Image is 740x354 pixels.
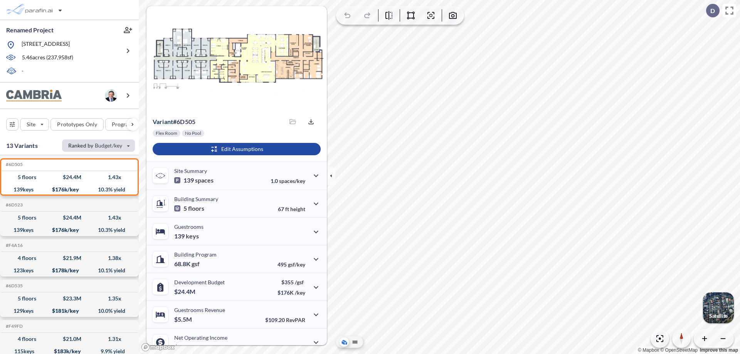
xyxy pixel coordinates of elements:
p: $109.20 [265,317,305,323]
span: spaces/key [279,178,305,184]
h5: Click to copy the code [4,162,23,167]
button: Aerial View [340,337,349,347]
img: Switcher Image [703,292,734,323]
button: Site Plan [350,337,360,347]
span: ft [285,206,289,212]
p: 495 [277,261,305,268]
p: 13 Variants [6,141,38,150]
p: # 6d505 [153,118,195,126]
a: Mapbox homepage [141,343,175,352]
span: margin [288,344,305,351]
p: Prototypes Only [57,121,97,128]
p: 5 [174,205,204,212]
p: 5.46 acres ( 237,958 sf) [22,54,73,62]
p: Edit Assumptions [221,145,263,153]
span: height [290,206,305,212]
button: Prototypes Only [50,118,104,131]
p: $5.5M [174,315,193,323]
p: D [710,7,715,14]
p: Flex Room [156,130,177,136]
p: 45.0% [272,344,305,351]
p: 1.0 [271,178,305,184]
p: Guestrooms Revenue [174,307,225,313]
button: Program [105,118,147,131]
p: Building Program [174,251,217,258]
p: Guestrooms [174,223,203,230]
span: /gsf [295,279,304,285]
span: keys [186,232,199,240]
button: Ranked by Budget/key [62,139,135,152]
p: - [22,67,24,76]
img: BrandImage [6,90,62,102]
h5: Click to copy the code [4,283,23,289]
span: RevPAR [286,317,305,323]
p: Net Operating Income [174,334,227,341]
p: 68.8K [174,260,200,268]
p: Satellite [709,313,728,319]
h5: Click to copy the code [4,324,23,329]
p: Site Summary [174,168,207,174]
p: 139 [174,176,214,184]
h5: Click to copy the code [4,202,23,208]
p: Development Budget [174,279,225,285]
p: $176K [277,289,305,296]
button: Edit Assumptions [153,143,321,155]
span: spaces [195,176,214,184]
button: Switcher ImageSatellite [703,292,734,323]
p: 67 [278,206,305,212]
img: user logo [105,89,117,102]
p: Program [112,121,133,128]
p: No Pool [185,130,201,136]
span: gsf/key [288,261,305,268]
p: Building Summary [174,196,218,202]
p: $24.4M [174,288,197,295]
p: Renamed Project [6,26,54,34]
button: Site [20,118,49,131]
p: 139 [174,232,199,240]
p: Site [27,121,35,128]
a: OpenStreetMap [660,347,698,353]
span: floors [188,205,204,212]
a: Improve this map [700,347,738,353]
p: $355 [277,279,305,285]
span: Variant [153,118,173,125]
a: Mapbox [638,347,659,353]
h5: Click to copy the code [4,243,23,248]
p: [STREET_ADDRESS] [22,40,70,50]
span: /key [295,289,305,296]
span: gsf [192,260,200,268]
p: $2.5M [174,343,193,351]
